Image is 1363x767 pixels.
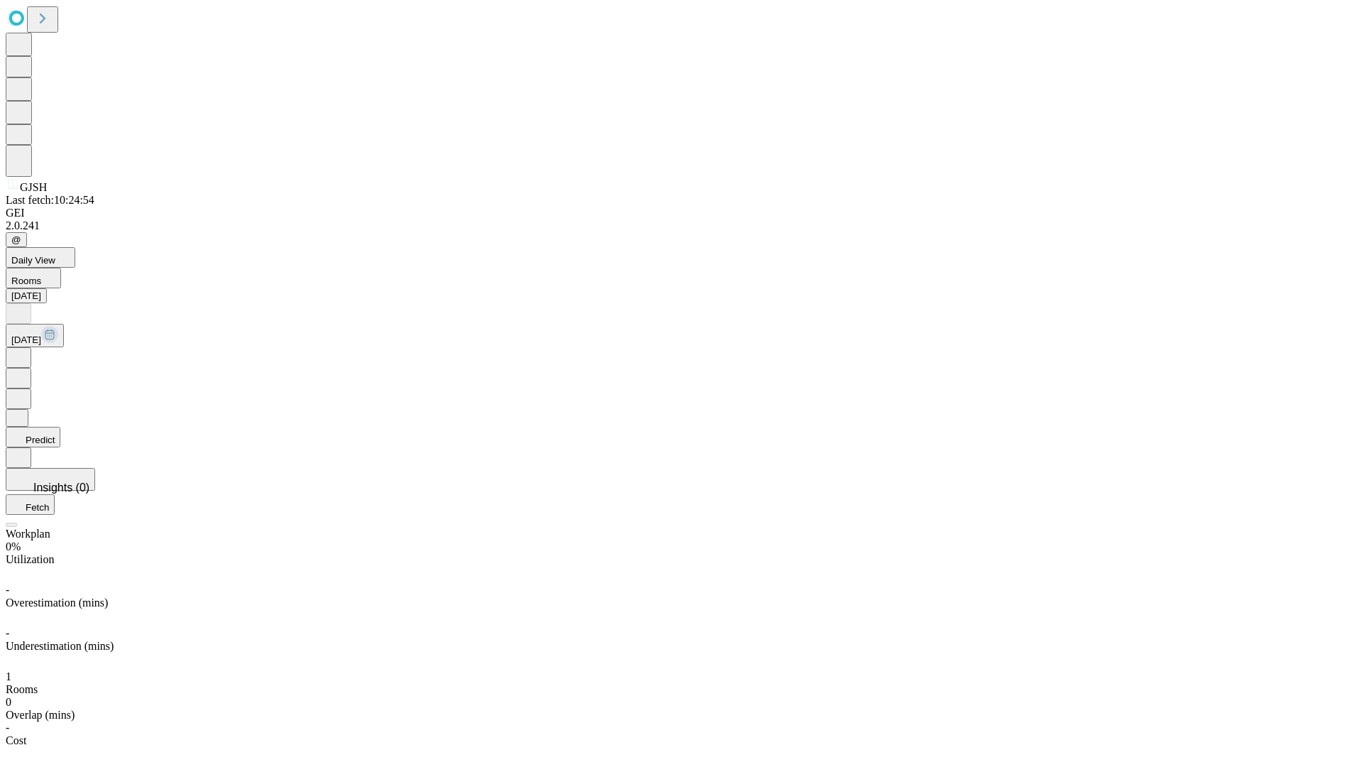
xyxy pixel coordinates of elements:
[6,219,1357,232] div: 2.0.241
[6,696,11,708] span: 0
[6,288,47,303] button: [DATE]
[6,670,11,682] span: 1
[20,181,47,193] span: GJSH
[6,722,9,734] span: -
[6,468,95,491] button: Insights (0)
[6,494,55,515] button: Fetch
[6,584,9,596] span: -
[6,540,21,553] span: 0%
[6,427,60,447] button: Predict
[33,482,89,494] span: Insights (0)
[6,324,64,347] button: [DATE]
[6,247,75,268] button: Daily View
[6,194,94,206] span: Last fetch: 10:24:54
[6,553,54,565] span: Utilization
[6,268,61,288] button: Rooms
[6,709,75,721] span: Overlap (mins)
[6,597,108,609] span: Overestimation (mins)
[6,207,1357,219] div: GEI
[6,640,114,652] span: Underestimation (mins)
[11,334,41,345] span: [DATE]
[11,234,21,245] span: @
[11,276,41,286] span: Rooms
[6,528,50,540] span: Workplan
[11,255,55,266] span: Daily View
[6,734,26,746] span: Cost
[6,232,27,247] button: @
[6,683,38,695] span: Rooms
[6,627,9,639] span: -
